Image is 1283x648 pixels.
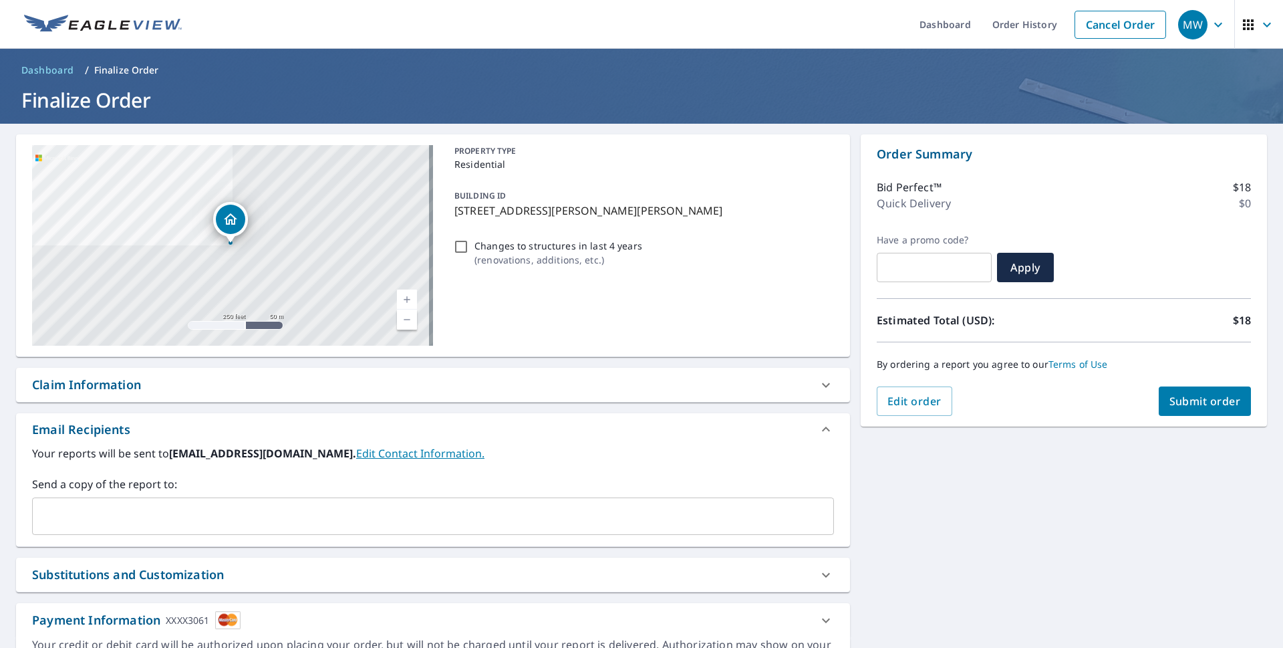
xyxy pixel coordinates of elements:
a: Terms of Use [1048,358,1108,370]
p: Bid Perfect™ [877,179,942,195]
div: Substitutions and Customization [16,558,850,592]
div: Claim Information [32,376,141,394]
label: Your reports will be sent to [32,445,834,461]
div: Claim Information [16,368,850,402]
div: XXXX3061 [166,611,209,629]
p: By ordering a report you agree to our [877,358,1251,370]
li: / [85,62,89,78]
p: ( renovations, additions, etc. ) [474,253,642,267]
p: PROPERTY TYPE [454,145,829,157]
p: Residential [454,157,829,171]
div: Email Recipients [16,413,850,445]
p: Quick Delivery [877,195,951,211]
span: Dashboard [21,64,74,77]
div: MW [1178,10,1207,39]
nav: breadcrumb [16,60,1267,81]
p: $0 [1239,195,1251,211]
label: Send a copy of the report to: [32,476,834,492]
p: $18 [1233,312,1251,328]
span: Edit order [887,394,942,409]
img: cardImage [215,611,241,629]
label: Have a promo code? [877,234,992,246]
div: Dropped pin, building 1, Residential property, 644 Beckman Dr Kankakee, IL 60901 [213,202,248,243]
b: [EMAIL_ADDRESS][DOMAIN_NAME]. [169,446,356,461]
a: Dashboard [16,60,80,81]
div: Payment InformationXXXX3061cardImage [16,603,850,637]
div: Email Recipients [32,421,130,439]
button: Submit order [1159,387,1252,416]
a: EditContactInfo [356,446,484,461]
button: Edit order [877,387,952,416]
button: Apply [997,253,1054,282]
p: BUILDING ID [454,190,506,201]
span: Submit order [1169,394,1241,409]
p: $18 [1233,179,1251,195]
p: Changes to structures in last 4 years [474,239,642,253]
p: Finalize Order [94,64,159,77]
div: Payment Information [32,611,241,629]
a: Current Level 17, Zoom In [397,290,417,310]
span: Apply [1008,260,1043,275]
img: EV Logo [24,15,182,35]
p: [STREET_ADDRESS][PERSON_NAME][PERSON_NAME] [454,203,829,219]
p: Estimated Total (USD): [877,312,1064,328]
div: Substitutions and Customization [32,566,224,584]
h1: Finalize Order [16,86,1267,114]
p: Order Summary [877,145,1251,163]
a: Current Level 17, Zoom Out [397,310,417,330]
a: Cancel Order [1075,11,1166,39]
